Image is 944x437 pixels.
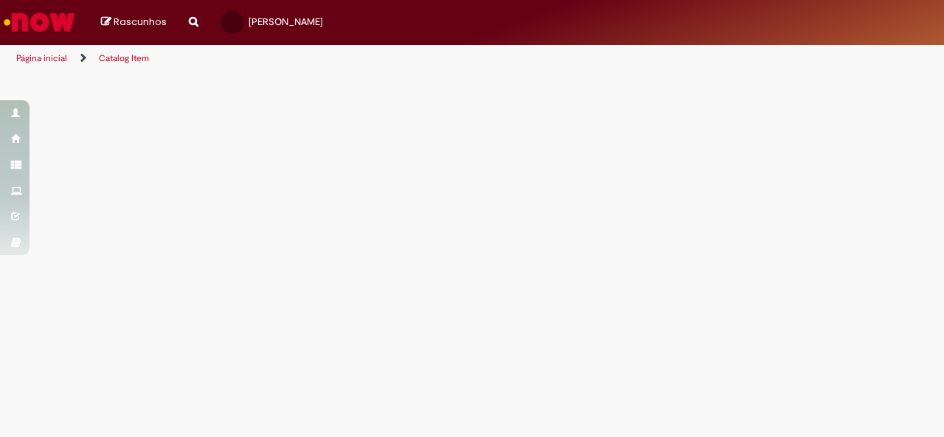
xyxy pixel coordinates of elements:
[114,15,167,29] span: Rascunhos
[249,15,323,28] span: [PERSON_NAME]
[16,52,67,64] a: Página inicial
[99,52,149,64] a: Catalog Item
[1,7,77,37] img: ServiceNow
[101,15,167,29] a: Rascunhos
[11,45,618,72] ul: Trilhas de página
